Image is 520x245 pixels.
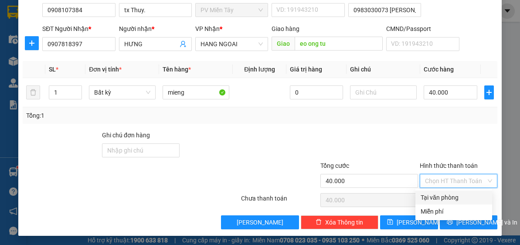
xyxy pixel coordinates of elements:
[272,25,299,32] span: Giao hàng
[195,25,220,32] span: VP Nhận
[119,24,192,34] div: Người nhận
[290,85,343,99] input: 0
[316,219,322,226] span: delete
[420,162,478,169] label: Hình thức thanh toán
[163,85,229,99] input: VD: Bàn, Ghế
[237,218,283,227] span: [PERSON_NAME]
[26,111,202,120] div: Tổng: 1
[320,162,349,169] span: Tổng cước
[102,143,180,157] input: Ghi chú đơn hàng
[447,219,453,226] span: printer
[440,215,498,229] button: printer[PERSON_NAME] và In
[42,24,115,34] div: SĐT Người Nhận
[421,207,487,216] div: Miễn phí
[201,3,263,17] span: PV Miền Tây
[485,89,494,96] span: plus
[347,61,420,78] th: Ghi chú
[26,85,40,99] button: delete
[102,132,150,139] label: Ghi chú đơn hàng
[421,193,487,202] div: Tại văn phòng
[25,40,38,47] span: plus
[240,194,319,209] div: Chưa thanh toán
[295,37,383,51] input: Dọc đường
[325,218,363,227] span: Xóa Thông tin
[290,66,322,73] span: Giá trị hàng
[301,215,378,229] button: deleteXóa Thông tin
[94,86,150,99] span: Bất kỳ
[163,66,191,73] span: Tên hàng
[380,215,438,229] button: save[PERSON_NAME]
[350,85,417,99] input: Ghi Chú
[272,37,295,51] span: Giao
[25,36,39,50] button: plus
[348,3,421,17] input: Địa chỉ của người gửi
[89,66,122,73] span: Đơn vị tính
[244,66,275,73] span: Định lượng
[221,215,299,229] button: [PERSON_NAME]
[386,24,459,34] div: CMND/Passport
[456,218,517,227] span: [PERSON_NAME] và In
[387,219,393,226] span: save
[484,85,494,99] button: plus
[201,37,263,51] span: HANG NGOAI
[424,66,454,73] span: Cước hàng
[180,41,187,48] span: user-add
[49,66,56,73] span: SL
[397,218,443,227] span: [PERSON_NAME]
